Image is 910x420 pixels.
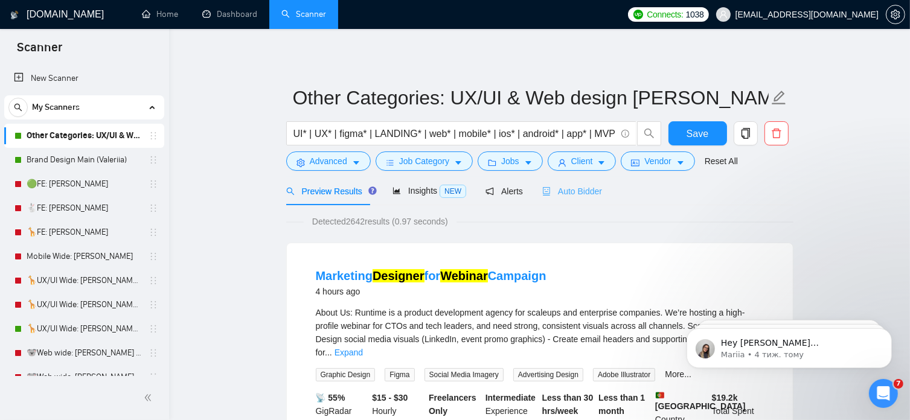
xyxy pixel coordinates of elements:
span: Figma [385,368,414,381]
span: Alerts [485,186,523,196]
span: Advanced [310,154,347,168]
span: search [638,128,661,139]
li: New Scanner [4,66,164,91]
span: delete [765,128,788,139]
span: copy [734,128,757,139]
a: 🦒UX/UI Wide: [PERSON_NAME] 03/07 old [27,269,141,293]
span: holder [149,155,158,165]
a: Expand [335,348,363,357]
span: holder [149,227,158,237]
button: delete [764,121,789,145]
a: More... [665,369,691,379]
span: user [719,10,728,19]
span: notification [485,187,494,196]
b: 📡 55% [316,393,345,402]
b: $15 - $30 [372,393,408,402]
mark: Designer [373,269,425,282]
a: 🐨Web wide: [PERSON_NAME] 03/07 bid in range [27,365,141,389]
span: Save [687,126,708,141]
b: [GEOGRAPHIC_DATA] [655,391,746,411]
iframe: Intercom live chat [869,379,898,408]
span: holder [149,372,158,382]
span: 1038 [686,8,704,21]
button: copy [734,121,758,145]
span: holder [149,203,158,213]
span: Detected 2642 results (0.97 seconds) [304,215,457,228]
span: Graphic Design [316,368,376,381]
span: Connects: [647,8,683,21]
img: upwork-logo.png [633,10,643,19]
span: About Us: Runtime is a product development agency for scaleups and enterprise companies. We’re ho... [316,308,751,357]
span: holder [149,324,158,334]
span: setting [296,158,305,167]
span: My Scanners [32,95,80,119]
button: userClientcaret-down [548,151,617,171]
button: Save [668,121,727,145]
span: double-left [144,392,156,404]
b: Intermediate [485,393,536,402]
input: Scanner name... [293,83,769,113]
a: dashboardDashboard [202,9,257,19]
span: folder [488,158,496,167]
b: $ 19.2k [712,393,738,402]
span: setting [886,10,905,19]
span: area-chart [393,186,401,195]
button: search [8,98,28,117]
a: 🐨Web wide: [PERSON_NAME] 03/07 old але перест на веб проф [27,341,141,365]
span: caret-down [676,158,685,167]
button: idcardVendorcaret-down [621,151,694,171]
span: holder [149,179,158,189]
span: user [558,158,566,167]
input: Search Freelance Jobs... [293,126,616,141]
span: idcard [631,158,639,167]
iframe: Intercom notifications повідомлення [668,303,910,387]
span: holder [149,300,158,310]
div: About Us: Runtime is a product development agency for scaleups and enterprise companies. We’re ho... [316,306,764,359]
span: 7 [894,379,903,389]
a: searchScanner [281,9,326,19]
a: Brand Design Main (Valeriia) [27,148,141,172]
button: settingAdvancedcaret-down [286,151,371,171]
span: caret-down [524,158,533,167]
span: caret-down [597,158,606,167]
span: Jobs [501,154,519,168]
div: Tooltip anchor [367,185,378,196]
span: holder [149,348,158,358]
span: NEW [440,185,466,198]
span: search [286,187,295,196]
img: 🇵🇹 [656,391,664,399]
span: robot [542,187,551,196]
a: 🦒UX/UI Wide: [PERSON_NAME] 03/07 portfolio [27,293,141,317]
a: homeHome [142,9,178,19]
span: caret-down [352,158,360,167]
span: Adobe Illustrator [593,368,655,381]
b: Less than 30 hrs/week [542,393,594,416]
span: ... [325,348,332,357]
span: holder [149,131,158,141]
a: 🦒UX/UI Wide: [PERSON_NAME] 03/07 quest [27,317,141,341]
a: MarketingDesignerforWebinarCampaign [316,269,546,282]
span: info-circle [621,130,629,138]
button: barsJob Categorycaret-down [376,151,473,171]
a: 🐇FE: [PERSON_NAME] [27,196,141,220]
b: Less than 1 month [598,393,645,416]
a: 🟢FE: [PERSON_NAME] [27,172,141,196]
button: search [637,121,661,145]
img: logo [10,5,19,25]
span: bars [386,158,394,167]
span: holder [149,252,158,261]
a: Other Categories: UX/UI & Web design [PERSON_NAME] [27,124,141,148]
span: Vendor [644,154,671,168]
div: 4 hours ago [316,284,546,299]
span: Job Category [399,154,449,168]
a: New Scanner [14,66,155,91]
span: search [9,103,27,112]
b: Freelancers Only [429,393,476,416]
mark: Webinar [440,269,488,282]
span: caret-down [454,158,463,167]
span: Scanner [7,39,72,64]
a: 🦒FE: [PERSON_NAME] [27,220,141,244]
